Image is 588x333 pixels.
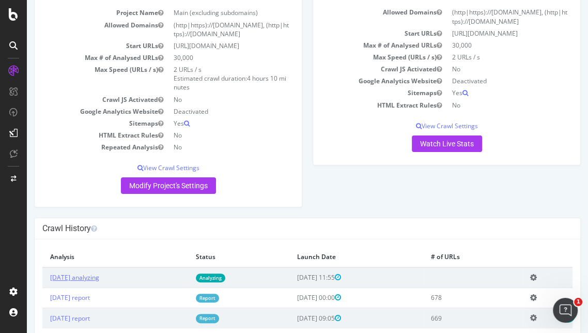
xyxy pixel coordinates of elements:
[420,51,546,63] td: 2 URLs / s
[23,293,63,302] a: [DATE] report
[142,64,268,93] td: 2 URLs / s Estimated crawl duration:
[142,117,268,129] td: Yes
[16,52,142,64] td: Max # of Analysed URLs
[169,294,192,302] a: Report
[420,87,546,99] td: Yes
[16,64,142,93] td: Max Speed (URLs / s)
[142,94,268,105] td: No
[270,273,314,282] span: [DATE] 11:55
[16,129,142,141] td: HTML Extract Rules
[169,314,192,323] a: Report
[294,122,546,130] p: View Crawl Settings
[294,39,420,51] td: Max # of Analysed URLs
[16,117,142,129] td: Sitemaps
[16,223,546,234] h4: Crawl History
[161,247,262,267] th: Status
[142,19,268,40] td: (http|https)://[DOMAIN_NAME], (http|https)://[DOMAIN_NAME]
[270,293,314,302] span: [DATE] 00:00
[294,27,420,39] td: Start URLs
[294,75,420,87] td: Google Analytics Website
[420,75,546,87] td: Deactivated
[294,87,420,99] td: Sitemaps
[169,274,198,282] a: Analyzing
[420,27,546,39] td: [URL][DOMAIN_NAME]
[262,247,396,267] th: Launch Date
[23,273,72,282] a: [DATE] analyzing
[16,163,267,172] p: View Crawl Settings
[294,51,420,63] td: Max Speed (URLs / s)
[16,19,142,40] td: Allowed Domains
[142,40,268,52] td: [URL][DOMAIN_NAME]
[420,99,546,111] td: No
[142,105,268,117] td: Deactivated
[420,63,546,75] td: No
[574,298,582,306] span: 1
[294,63,420,75] td: Crawl JS Activated
[294,99,420,111] td: HTML Extract Rules
[16,141,142,153] td: Repeated Analysis
[396,247,496,267] th: # of URLs
[142,129,268,141] td: No
[142,52,268,64] td: 30,000
[23,314,63,323] a: [DATE] report
[420,39,546,51] td: 30,000
[16,247,161,267] th: Analysis
[16,7,142,19] td: Project Name
[16,94,142,105] td: Crawl JS Activated
[294,6,420,27] td: Allowed Domains
[396,287,496,308] td: 678
[142,7,268,19] td: Main (excluding subdomains)
[553,298,578,323] iframe: Intercom live chat
[147,74,259,92] span: 4 hours 10 minutes
[16,105,142,117] td: Google Analytics Website
[420,6,546,27] td: (http|https)://[DOMAIN_NAME], (http|https)://[DOMAIN_NAME]
[396,308,496,328] td: 669
[385,135,455,152] a: Watch Live Stats
[94,177,189,194] a: Modify Project's Settings
[142,141,268,153] td: No
[270,314,314,323] span: [DATE] 09:05
[16,40,142,52] td: Start URLs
